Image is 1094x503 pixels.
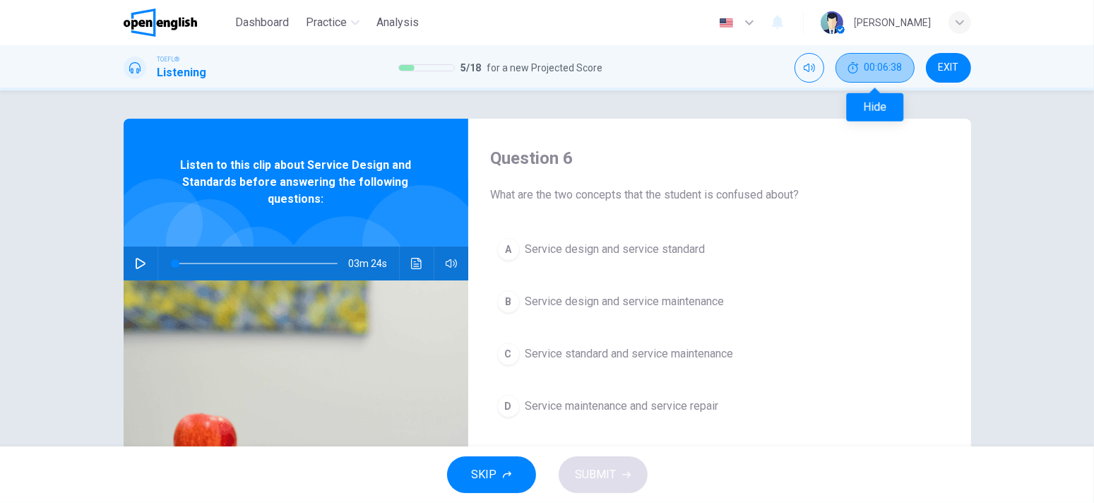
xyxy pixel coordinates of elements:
[157,54,180,64] span: TOEFL®
[491,284,949,319] button: BService design and service maintenance
[497,395,520,418] div: D
[472,465,497,485] span: SKIP
[836,53,915,83] button: 00:06:38
[525,345,734,362] span: Service standard and service maintenance
[864,62,903,73] span: 00:06:38
[491,147,949,170] h4: Question 6
[525,398,719,415] span: Service maintenance and service repair
[235,14,289,31] span: Dashboard
[497,343,520,365] div: C
[836,53,915,83] div: Hide
[376,14,419,31] span: Analysis
[371,10,424,35] button: Analysis
[855,14,932,31] div: [PERSON_NAME]
[349,247,399,280] span: 03m 24s
[230,10,295,35] button: Dashboard
[491,336,949,372] button: CService standard and service maintenance
[525,241,706,258] span: Service design and service standard
[491,389,949,424] button: DService maintenance and service repair
[846,93,903,122] div: Hide
[447,456,536,493] button: SKIP
[497,238,520,261] div: A
[170,157,422,208] span: Listen to this clip about Service Design and Standards before answering the following questions:
[487,59,602,76] span: for a new Projected Score
[491,232,949,267] button: AService design and service standard
[460,59,481,76] span: 5 / 18
[795,53,824,83] div: Mute
[821,11,843,34] img: Profile picture
[525,293,725,310] span: Service design and service maintenance
[300,10,365,35] button: Practice
[157,64,207,81] h1: Listening
[938,62,958,73] span: EXIT
[405,247,428,280] button: Click to see the audio transcription
[491,187,949,203] span: What are the two concepts that the student is confused about?
[926,53,971,83] button: EXIT
[306,14,347,31] span: Practice
[124,8,230,37] a: OpenEnglish logo
[497,290,520,313] div: B
[718,18,735,28] img: en
[124,8,198,37] img: OpenEnglish logo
